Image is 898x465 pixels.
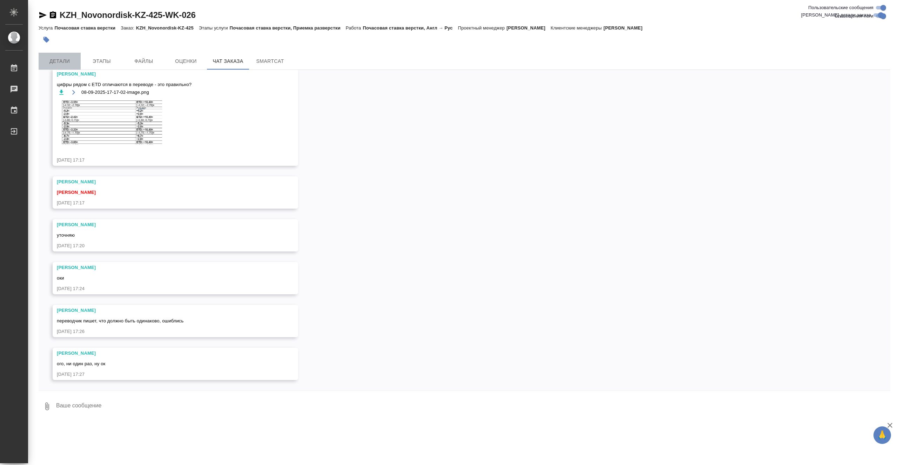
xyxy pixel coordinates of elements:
[57,100,162,145] img: 08-09-2025-17-17-02-image.png
[57,350,274,357] div: [PERSON_NAME]
[507,25,551,31] p: [PERSON_NAME]
[57,307,274,314] div: [PERSON_NAME]
[60,10,196,20] a: KZH_Novonordisk-KZ-425-WK-026
[876,428,888,443] span: 🙏
[169,57,203,66] span: Оценки
[57,157,274,164] div: [DATE] 17:17
[43,57,76,66] span: Детали
[57,88,66,97] button: Скачать
[873,426,891,444] button: 🙏
[57,285,274,292] div: [DATE] 17:24
[39,32,54,47] button: Добавить тэг
[121,25,136,31] p: Заказ:
[57,328,274,335] div: [DATE] 17:26
[458,25,506,31] p: Проектный менеджер
[253,57,287,66] span: SmartCat
[57,371,274,378] div: [DATE] 17:27
[808,4,873,11] span: Пользовательские сообщения
[57,361,105,366] span: ого, ни один раз, ну ок
[127,57,161,66] span: Файлы
[39,25,54,31] p: Услуга
[81,89,149,96] span: 08-09-2025-17-17-02-image.png
[199,25,230,31] p: Этапы услуги
[57,242,274,249] div: [DATE] 17:20
[136,25,199,31] p: KZH_Novonordisk-KZ-425
[57,318,183,323] span: переводчик пишет, что должно быть одинаково, ошиблись
[551,25,604,31] p: Клиентские менеджеры
[85,57,119,66] span: Этапы
[57,178,274,185] div: [PERSON_NAME]
[69,88,78,97] button: Открыть на драйве
[363,25,458,31] p: Почасовая ставка верстки, Англ → Рус
[801,12,871,19] span: [PERSON_NAME] детали заказа
[39,11,47,19] button: Скопировать ссылку для ЯМессенджера
[835,13,873,20] span: Оповещения-логи
[57,199,274,207] div: [DATE] 17:17
[211,57,245,66] span: Чат заказа
[57,190,96,195] span: [PERSON_NAME]
[57,232,75,238] span: уточняю
[57,264,274,271] div: [PERSON_NAME]
[49,11,57,19] button: Скопировать ссылку
[346,25,363,31] p: Работа
[57,221,274,228] div: [PERSON_NAME]
[57,81,274,88] span: цифры рядом с ETD отличаются в переводе - это правильно?
[54,25,121,31] p: Почасовая ставка верстки
[230,25,346,31] p: Почасовая ставка верстки, Приемка разверстки
[57,71,274,78] div: [PERSON_NAME]
[604,25,648,31] p: [PERSON_NAME]
[57,275,64,281] span: оки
